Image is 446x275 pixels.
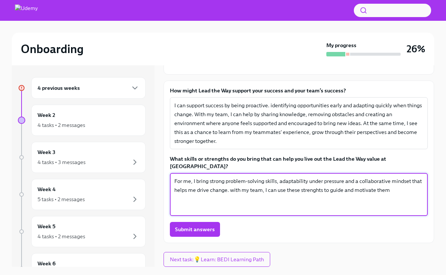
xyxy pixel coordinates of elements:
a: Week 54 tasks • 2 messages [18,216,146,247]
h6: Week 2 [38,111,55,119]
div: 4 tasks • 3 messages [38,158,85,166]
label: What skills or strengths do you bring that can help you live out the Lead the Way value at [GEOGR... [170,155,428,170]
span: Submit answers [175,226,215,233]
label: How might Lead the Way support your success and your team’s success? [170,87,428,94]
h6: Week 3 [38,148,55,156]
h6: Week 4 [38,185,56,193]
h6: Week 5 [38,222,55,230]
img: Udemy [15,4,38,16]
div: 4 previous weeks [31,77,146,99]
h3: 26% [407,42,425,56]
div: 5 tasks • 2 messages [38,196,85,203]
strong: My progress [326,42,356,49]
h6: Week 6 [38,259,56,268]
a: Week 24 tasks • 2 messages [18,105,146,136]
h2: Onboarding [21,42,84,56]
textarea: I can support success by being proactive. identifying opportunities early and adapting quickly wh... [174,101,423,145]
a: Week 34 tasks • 3 messages [18,142,146,173]
div: 4 tasks • 2 messages [38,121,85,129]
button: Next task:💡Learn: BEDI Learning Path [164,252,270,267]
span: Next task : 💡Learn: BEDI Learning Path [170,256,264,263]
a: Week 45 tasks • 2 messages [18,179,146,210]
div: 4 tasks • 2 messages [38,233,85,240]
h6: 4 previous weeks [38,84,80,92]
button: Submit answers [170,222,220,237]
textarea: For me, I bring strong problem-solving skills, adaptability under pressure and a collaborative mi... [174,177,423,212]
